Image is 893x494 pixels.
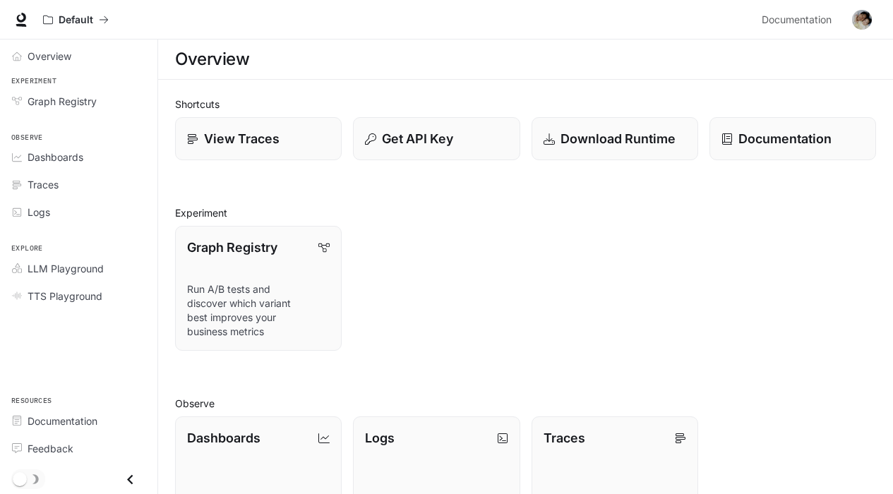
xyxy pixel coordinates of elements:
[756,6,842,34] a: Documentation
[175,226,342,351] a: Graph RegistryRun A/B tests and discover which variant best improves your business metrics
[175,205,876,220] h2: Experiment
[187,238,277,257] p: Graph Registry
[175,396,876,411] h2: Observe
[544,428,585,447] p: Traces
[59,14,93,26] p: Default
[532,117,698,160] a: Download Runtime
[28,289,102,303] span: TTS Playground
[6,172,152,197] a: Traces
[187,428,260,447] p: Dashboards
[6,200,152,224] a: Logs
[175,97,876,112] h2: Shortcuts
[561,129,676,148] p: Download Runtime
[28,177,59,192] span: Traces
[6,284,152,308] a: TTS Playground
[382,129,453,148] p: Get API Key
[175,45,249,73] h1: Overview
[762,11,832,29] span: Documentation
[365,428,395,447] p: Logs
[28,49,71,64] span: Overview
[6,409,152,433] a: Documentation
[6,44,152,68] a: Overview
[28,414,97,428] span: Documentation
[709,117,876,160] a: Documentation
[6,89,152,114] a: Graph Registry
[204,129,280,148] p: View Traces
[28,150,83,164] span: Dashboards
[187,282,330,339] p: Run A/B tests and discover which variant best improves your business metrics
[6,436,152,461] a: Feedback
[28,261,104,276] span: LLM Playground
[6,145,152,169] a: Dashboards
[6,256,152,281] a: LLM Playground
[114,465,146,494] button: Close drawer
[28,441,73,456] span: Feedback
[13,471,27,486] span: Dark mode toggle
[28,205,50,219] span: Logs
[738,129,832,148] p: Documentation
[848,6,876,34] button: User avatar
[175,117,342,160] a: View Traces
[353,117,520,160] button: Get API Key
[852,10,872,30] img: User avatar
[28,94,97,109] span: Graph Registry
[37,6,115,34] button: All workspaces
